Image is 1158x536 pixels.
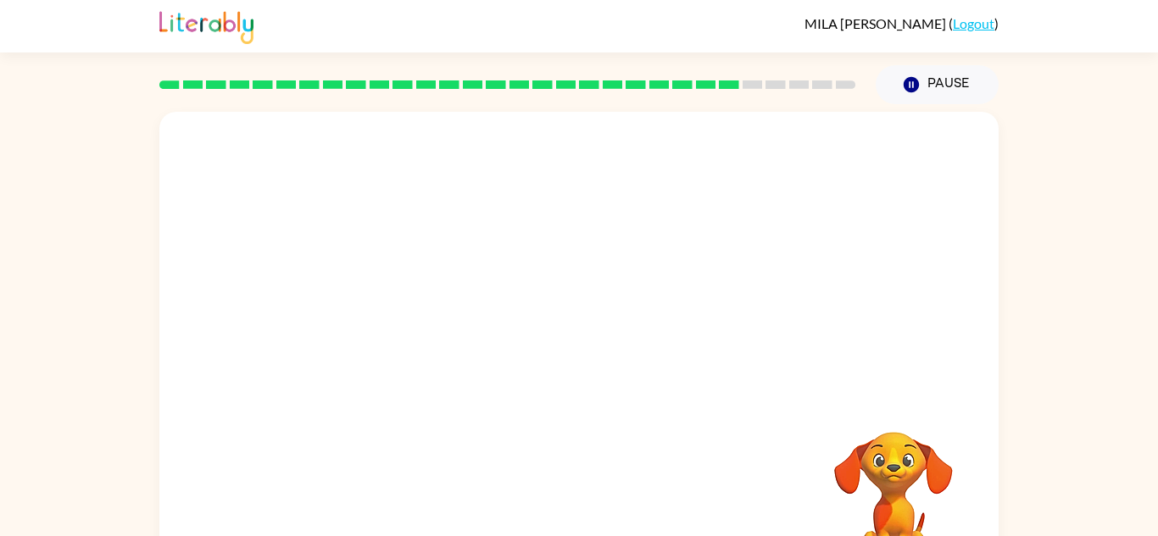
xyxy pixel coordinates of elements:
[876,65,999,104] button: Pause
[804,15,999,31] div: ( )
[159,7,253,44] img: Literably
[804,15,949,31] span: MILA [PERSON_NAME]
[953,15,994,31] a: Logout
